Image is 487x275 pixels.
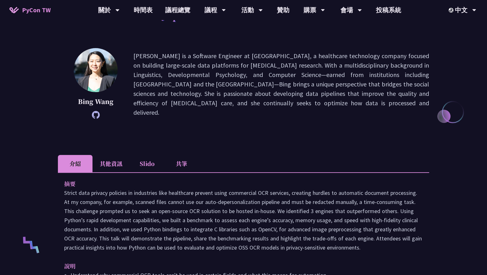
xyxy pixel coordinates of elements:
[3,2,57,18] a: PyCon TW
[64,188,423,252] p: Strict data privacy policies in industries like healthcare prevent using commercial OCR services,...
[92,155,130,172] li: 其他資訊
[64,179,410,188] p: 摘要
[22,5,51,15] span: PyCon TW
[164,155,199,172] li: 共筆
[130,155,164,172] li: Slido
[133,51,429,117] p: [PERSON_NAME] is a Software Engineer at [GEOGRAPHIC_DATA], a healthcare technology company focuse...
[9,7,19,13] img: Home icon of PyCon TW 2025
[74,48,118,92] img: Bing Wang
[74,97,118,106] p: Bing Wang
[449,8,455,13] img: Locale Icon
[58,155,92,172] li: 介紹
[64,261,410,271] p: 說明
